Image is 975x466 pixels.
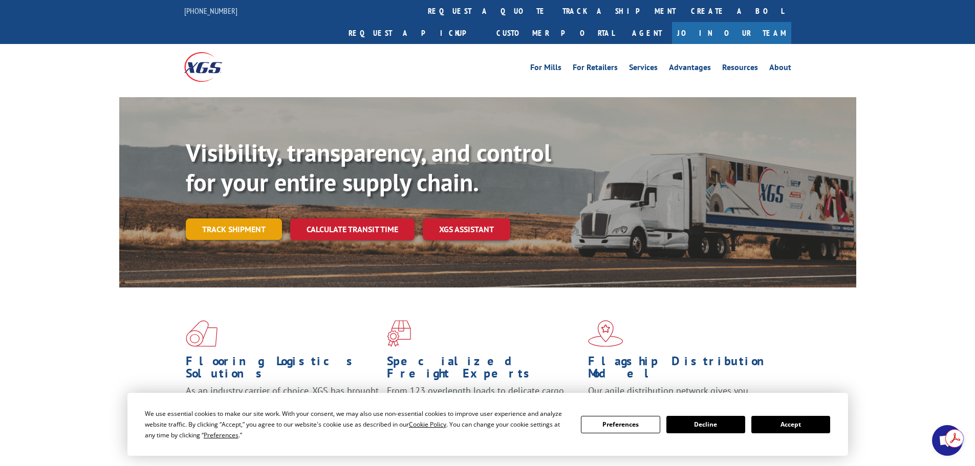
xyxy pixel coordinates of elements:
a: Customer Portal [489,22,622,44]
a: About [769,63,791,75]
span: As an industry carrier of choice, XGS has brought innovation and dedication to flooring logistics... [186,385,379,421]
button: Accept [751,416,830,433]
span: Preferences [204,431,239,439]
img: xgs-icon-total-supply-chain-intelligence-red [186,320,218,347]
a: Calculate transit time [290,218,415,240]
img: xgs-icon-focused-on-flooring-red [387,320,411,347]
a: Request a pickup [341,22,489,44]
div: Cookie Consent Prompt [127,393,848,456]
a: Advantages [669,63,711,75]
div: Open chat [932,425,963,456]
button: Decline [666,416,745,433]
div: We use essential cookies to make our site work. With your consent, we may also use non-essential ... [145,408,569,440]
a: Services [629,63,658,75]
a: XGS ASSISTANT [423,218,510,240]
button: Preferences [581,416,660,433]
a: Agent [622,22,672,44]
a: [PHONE_NUMBER] [184,6,237,16]
img: xgs-icon-flagship-distribution-model-red [588,320,623,347]
a: Resources [722,63,758,75]
a: Join Our Team [672,22,791,44]
a: For Mills [530,63,561,75]
h1: Flagship Distribution Model [588,355,782,385]
a: For Retailers [573,63,618,75]
p: From 123 overlength loads to delicate cargo, our experienced staff knows the best way to move you... [387,385,580,430]
b: Visibility, transparency, and control for your entire supply chain. [186,137,551,198]
a: Track shipment [186,218,282,240]
h1: Flooring Logistics Solutions [186,355,379,385]
span: Cookie Policy [409,420,446,429]
h1: Specialized Freight Experts [387,355,580,385]
span: Our agile distribution network gives you nationwide inventory management on demand. [588,385,776,409]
